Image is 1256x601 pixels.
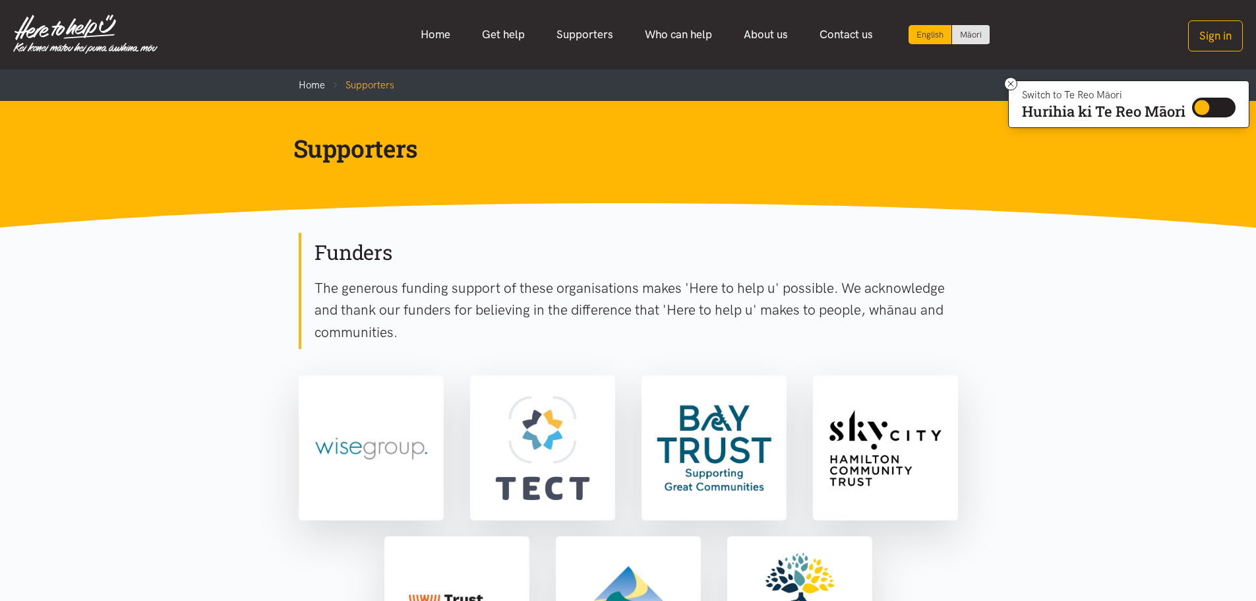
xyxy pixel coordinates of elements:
a: Get help [466,20,541,49]
img: TECT [473,378,613,518]
a: Switch to Te Reo Māori [952,25,990,44]
div: Current language [909,25,952,44]
img: Wise Group [301,378,441,518]
a: Supporters [541,20,629,49]
p: The generous funding support of these organisations makes 'Here to help u' possible. We acknowled... [314,277,958,344]
a: TECT [470,375,615,521]
a: Home [405,20,466,49]
a: Who can help [629,20,728,49]
a: Home [299,79,325,91]
h2: Funders [314,239,958,267]
div: Language toggle [909,25,990,44]
img: Sky City Community Trust [816,378,955,518]
p: Hurihia ki Te Reo Māori [1022,106,1185,117]
a: Sky City Community Trust [813,375,958,521]
li: Supporters [325,77,394,93]
img: Bay Trust [644,378,784,518]
img: Home [13,15,158,54]
a: Wise Group [299,375,444,521]
a: About us [728,20,804,49]
a: Bay Trust [642,375,787,521]
p: Switch to Te Reo Māori [1022,91,1185,99]
button: Sign in [1188,20,1243,51]
a: Contact us [804,20,889,49]
h1: Supporters [293,133,942,164]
